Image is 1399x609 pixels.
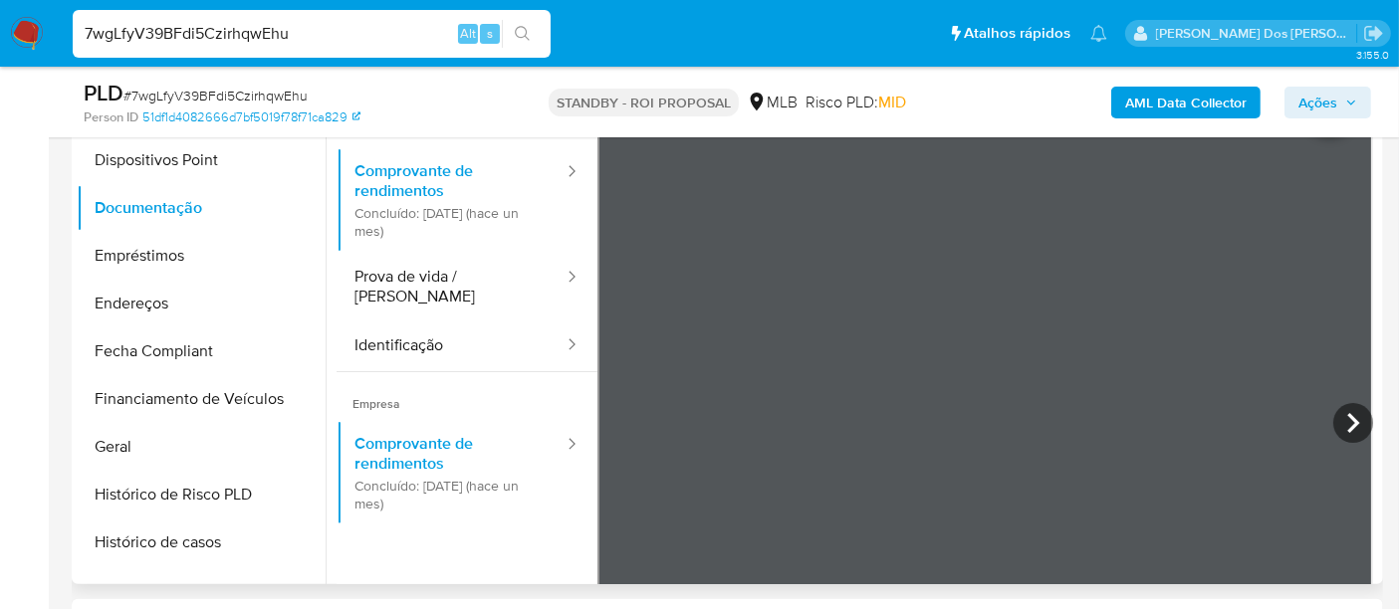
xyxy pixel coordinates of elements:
[502,20,543,48] button: search-icon
[1298,87,1337,118] span: Ações
[487,24,493,43] span: s
[1125,87,1247,118] b: AML Data Collector
[549,89,739,116] p: STANDBY - ROI PROPOSAL
[1090,25,1107,42] a: Notificações
[77,423,326,471] button: Geral
[806,92,906,113] span: Risco PLD:
[77,280,326,327] button: Endereços
[77,184,326,232] button: Documentação
[1284,87,1371,118] button: Ações
[878,91,906,113] span: MID
[1156,24,1357,43] p: renato.lopes@mercadopago.com.br
[77,518,326,566] button: Histórico de casos
[123,86,308,105] span: # 7wgLfyV39BFdi5CzirhqwEhu
[77,327,326,375] button: Fecha Compliant
[1363,23,1384,44] a: Sair
[73,21,551,47] input: Pesquise usuários ou casos...
[84,77,123,108] b: PLD
[964,23,1070,44] span: Atalhos rápidos
[747,92,798,113] div: MLB
[77,232,326,280] button: Empréstimos
[1356,47,1389,63] span: 3.155.0
[77,375,326,423] button: Financiamento de Veículos
[77,136,326,184] button: Dispositivos Point
[142,108,360,126] a: 51df1d4082666d7bf5019f78f71ca829
[1111,87,1261,118] button: AML Data Collector
[460,24,476,43] span: Alt
[77,471,326,518] button: Histórico de Risco PLD
[84,108,138,126] b: Person ID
